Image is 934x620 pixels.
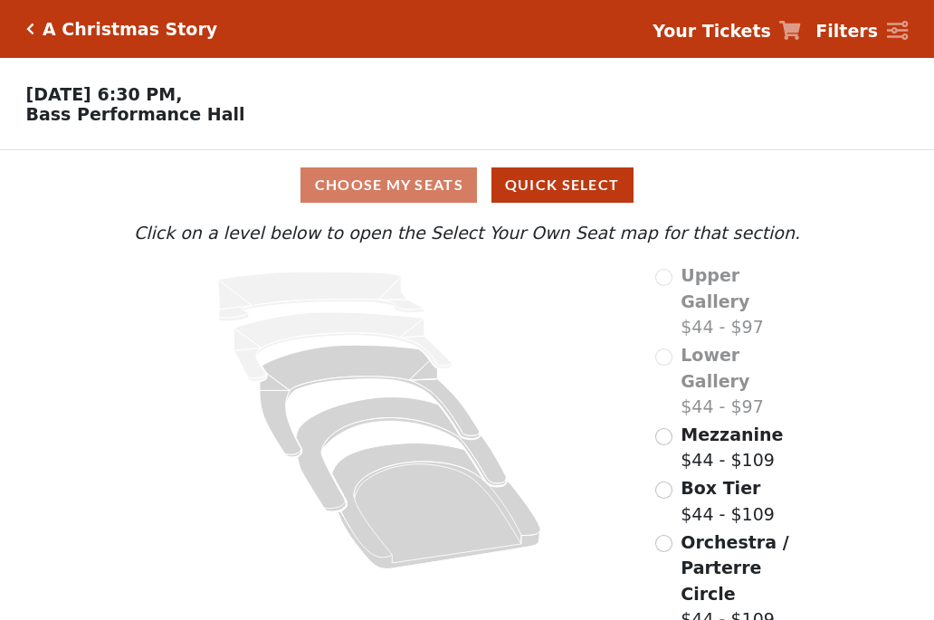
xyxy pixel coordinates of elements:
label: $44 - $97 [681,342,805,420]
span: Mezzanine [681,424,783,444]
a: Click here to go back to filters [26,23,34,35]
button: Quick Select [491,167,634,203]
span: Upper Gallery [681,265,749,311]
p: Click on a level below to open the Select Your Own Seat map for that section. [129,220,805,246]
path: Orchestra / Parterre Circle - Seats Available: 245 [332,444,541,569]
label: $44 - $109 [681,422,783,473]
strong: Your Tickets [653,21,771,41]
span: Lower Gallery [681,345,749,391]
label: $44 - $97 [681,262,805,340]
strong: Filters [815,21,878,41]
h5: A Christmas Story [43,19,217,40]
path: Upper Gallery - Seats Available: 0 [218,272,424,321]
span: Orchestra / Parterre Circle [681,532,788,604]
span: Box Tier [681,478,760,498]
label: $44 - $109 [681,475,775,527]
a: Filters [815,18,908,44]
path: Lower Gallery - Seats Available: 0 [234,312,453,381]
a: Your Tickets [653,18,801,44]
